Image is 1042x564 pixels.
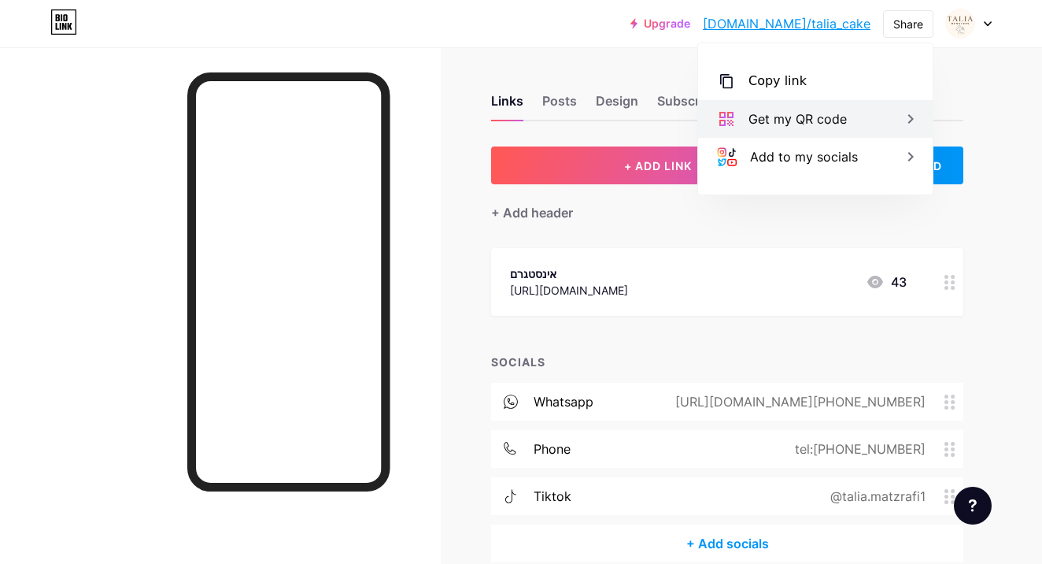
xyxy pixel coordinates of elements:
div: [URL][DOMAIN_NAME] [510,282,628,299]
div: tiktok [534,487,571,506]
a: Upgrade [630,17,690,30]
div: SOCIALS [491,354,963,370]
div: @talia.matzrafi1 [805,487,944,506]
div: phone [534,440,571,458]
div: אינסטגרם [510,265,628,282]
div: + Add header [491,203,573,222]
div: 43 [866,273,907,291]
div: [URL][DOMAIN_NAME][PHONE_NUMBER] [650,392,944,411]
div: Subscribers [657,91,730,120]
div: Posts [542,91,577,120]
a: [DOMAIN_NAME]/talia_cake [703,14,870,33]
div: Links [491,91,523,120]
div: whatsapp [534,392,593,411]
div: tel:[PHONE_NUMBER] [770,440,944,458]
div: + Add socials [491,525,963,562]
div: Add to my socials [750,147,858,166]
span: + ADD LINK [624,159,692,173]
img: talia_cake [945,9,975,39]
div: Get my QR code [748,109,847,128]
div: Design [596,91,638,120]
div: Share [893,16,923,32]
div: Copy link [748,72,807,91]
button: + ADD LINK [491,147,826,184]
